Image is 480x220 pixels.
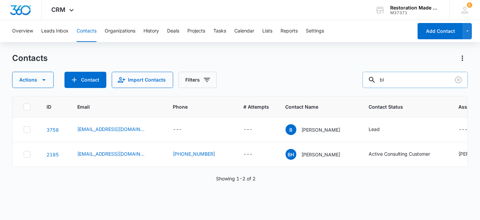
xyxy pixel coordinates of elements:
[369,126,380,133] div: Lead
[12,20,33,42] button: Overview
[418,23,463,39] button: Add Contact
[77,103,147,110] span: Email
[52,6,66,13] span: CRM
[369,126,392,134] div: Contact Status - Lead - Select to Edit Field
[244,103,269,110] span: # Attempts
[173,126,194,134] div: Phone - - Select to Edit Field
[390,5,439,10] div: account name
[390,10,439,15] div: account id
[262,20,272,42] button: Lists
[47,152,59,157] a: Navigate to contact details page for Blake Hull
[244,150,253,158] div: ---
[244,126,253,134] div: ---
[286,149,296,160] span: BH
[369,150,443,158] div: Contact Status - Active Consulting Customer - Select to Edit Field
[167,20,179,42] button: Deals
[105,20,135,42] button: Organizations
[286,124,296,135] span: B
[173,150,215,157] a: [PHONE_NUMBER]
[12,72,54,88] button: Actions
[369,103,433,110] span: Contact Status
[467,2,472,8] div: notifications count
[213,20,226,42] button: Tasks
[234,20,254,42] button: Calendar
[306,20,324,42] button: Settings
[302,151,341,158] p: [PERSON_NAME]
[369,150,430,157] div: Active Consulting Customer
[143,20,159,42] button: History
[173,103,218,110] span: Phone
[112,72,173,88] button: Import Contacts
[77,150,157,158] div: Email - blakewhull@gmail.com - Select to Edit Field
[173,150,228,158] div: Phone - 8019959917 - Select to Edit Field
[281,20,298,42] button: Reports
[453,74,464,85] button: Clear
[216,175,256,182] p: Showing 1-2 of 2
[459,126,468,134] div: ---
[459,126,480,134] div: Assigned To - - Select to Edit Field
[286,103,343,110] span: Contact Name
[77,126,145,133] a: [EMAIL_ADDRESS][DOMAIN_NAME]
[187,20,205,42] button: Projects
[41,20,69,42] button: Leads Inbox
[286,124,353,135] div: Contact Name - Blake - Select to Edit Field
[47,127,59,133] a: Navigate to contact details page for Blake
[286,149,353,160] div: Contact Name - Blake Hull - Select to Edit Field
[12,53,48,63] h1: Contacts
[77,150,145,157] a: [EMAIL_ADDRESS][DOMAIN_NAME]
[457,53,468,64] button: Actions
[179,72,217,88] button: Filters
[363,72,468,88] input: Search Contacts
[244,126,265,134] div: # Attempts - - Select to Edit Field
[302,126,341,133] p: [PERSON_NAME]
[47,103,51,110] span: ID
[467,2,472,8] span: 5
[173,126,182,134] div: ---
[77,20,97,42] button: Contacts
[77,126,157,134] div: Email - vxblake@yahoo.ca - Select to Edit Field
[64,72,106,88] button: Add Contact
[244,150,265,158] div: # Attempts - - Select to Edit Field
